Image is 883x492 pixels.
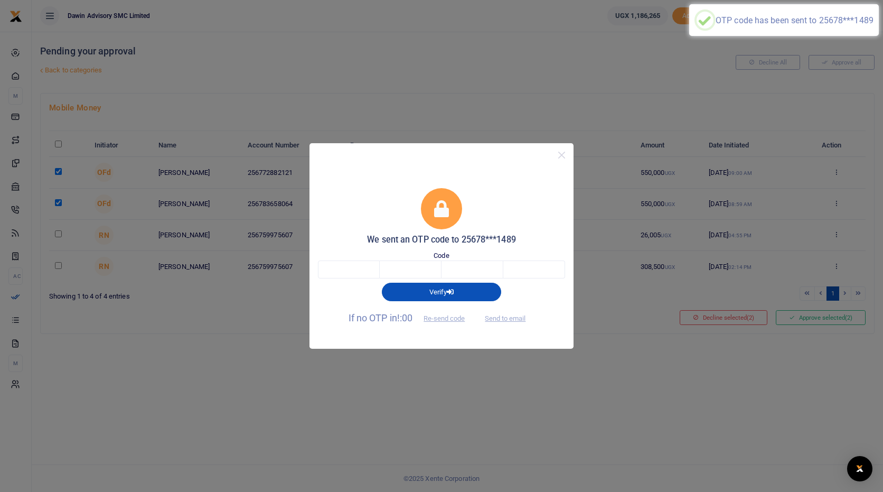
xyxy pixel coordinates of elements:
span: If no OTP in [349,312,474,323]
span: !:00 [397,312,412,323]
h5: We sent an OTP code to 25678***1489 [318,235,565,245]
label: Code [434,250,449,261]
button: Verify [382,283,501,301]
div: OTP code has been sent to 25678***1489 [716,15,873,25]
div: Open Intercom Messenger [847,456,872,481]
button: Close [554,147,569,163]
